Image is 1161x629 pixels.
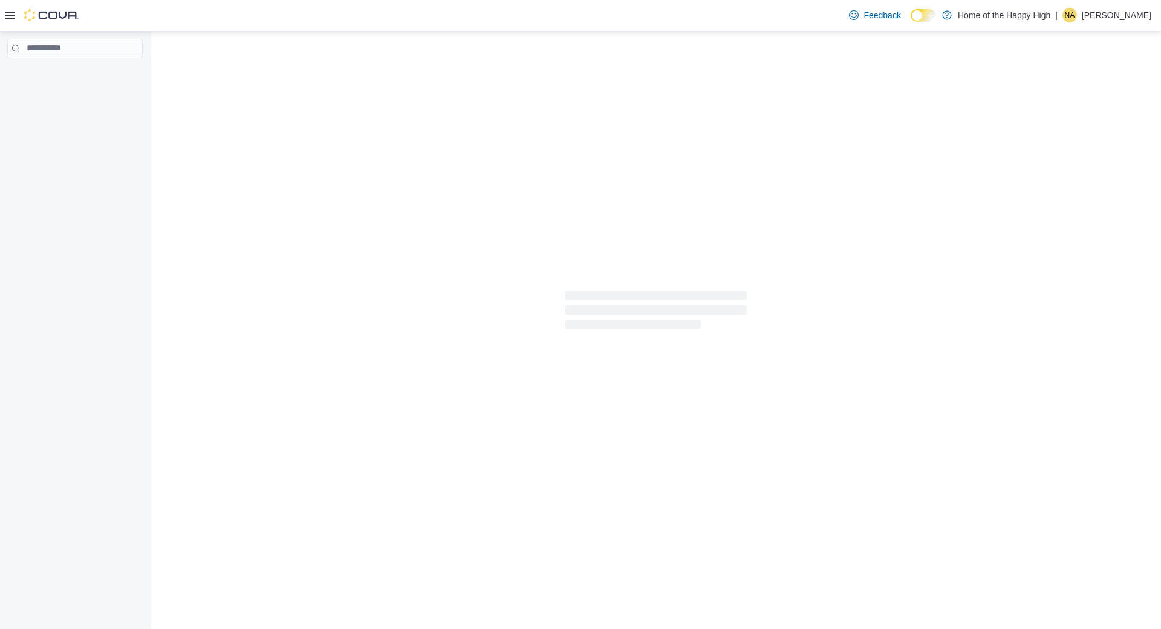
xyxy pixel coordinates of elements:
[958,8,1050,22] p: Home of the Happy High
[1065,8,1075,22] span: NA
[911,9,936,22] input: Dark Mode
[863,9,900,21] span: Feedback
[1055,8,1058,22] p: |
[1062,8,1077,22] div: Nikki Abramovic
[1082,8,1151,22] p: [PERSON_NAME]
[565,293,747,332] span: Loading
[844,3,905,27] a: Feedback
[7,61,143,90] nav: Complex example
[24,9,79,21] img: Cova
